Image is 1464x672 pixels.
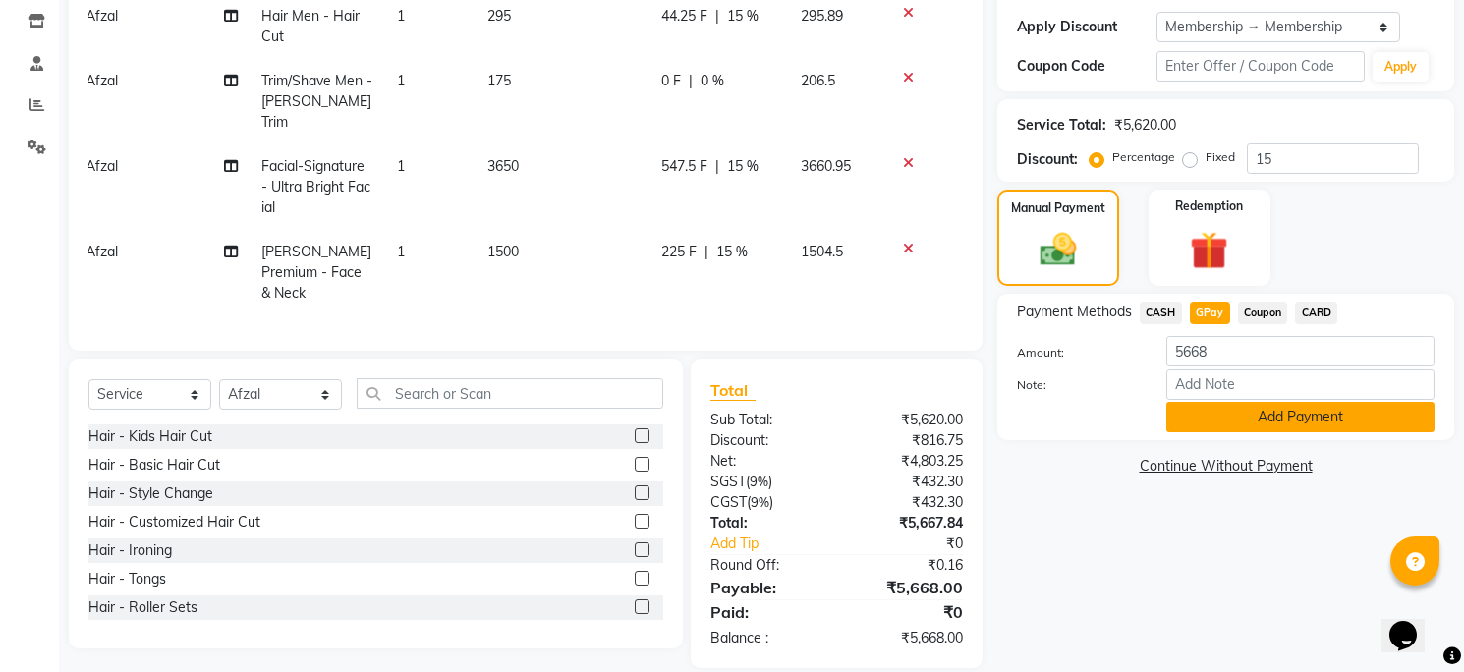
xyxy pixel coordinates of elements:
[88,483,213,504] div: Hair - Style Change
[1295,302,1337,324] span: CARD
[801,72,835,89] span: 206.5
[1166,402,1435,432] button: Add Payment
[261,72,372,131] span: Trim/Shave Men - [PERSON_NAME] Trim
[836,430,978,451] div: ₹816.75
[1011,199,1105,217] label: Manual Payment
[836,513,978,533] div: ₹5,667.84
[1166,336,1435,366] input: Amount
[487,7,511,25] span: 295
[1166,369,1435,400] input: Add Note
[727,156,759,177] span: 15 %
[661,242,697,262] span: 225 F
[661,71,681,91] span: 0 F
[85,7,118,25] span: Afzal
[1017,56,1156,77] div: Coupon Code
[261,243,371,302] span: [PERSON_NAME] Premium - Face & Neck
[1381,593,1444,652] iframe: chat widget
[1002,344,1152,362] label: Amount:
[696,472,837,492] div: ( )
[836,492,978,513] div: ₹432.30
[701,71,724,91] span: 0 %
[1017,17,1156,37] div: Apply Discount
[704,242,708,262] span: |
[689,71,693,91] span: |
[696,600,837,624] div: Paid:
[836,410,978,430] div: ₹5,620.00
[836,628,978,648] div: ₹5,668.00
[696,628,837,648] div: Balance :
[696,533,860,554] a: Add Tip
[1373,52,1429,82] button: Apply
[487,72,511,89] span: 175
[88,512,260,532] div: Hair - Customized Hair Cut
[836,555,978,576] div: ₹0.16
[750,474,768,489] span: 9%
[661,6,707,27] span: 44.25 F
[1238,302,1288,324] span: Coupon
[661,156,707,177] span: 547.5 F
[85,243,118,260] span: Afzal
[88,540,172,561] div: Hair - Ironing
[1029,229,1088,270] img: _cash.svg
[696,451,837,472] div: Net:
[1178,227,1240,274] img: _gift.svg
[751,494,769,510] span: 9%
[696,410,837,430] div: Sub Total:
[1112,148,1175,166] label: Percentage
[1140,302,1182,324] span: CASH
[261,157,370,216] span: Facial-Signature - Ultra Bright Facial
[860,533,978,554] div: ₹0
[1156,51,1366,82] input: Enter Offer / Coupon Code
[696,513,837,533] div: Total:
[85,157,118,175] span: Afzal
[1017,302,1132,322] span: Payment Methods
[801,157,851,175] span: 3660.95
[836,576,978,599] div: ₹5,668.00
[88,455,220,476] div: Hair - Basic Hair Cut
[397,72,405,89] span: 1
[836,600,978,624] div: ₹0
[1114,115,1176,136] div: ₹5,620.00
[1017,115,1106,136] div: Service Total:
[88,597,197,618] div: Hair - Roller Sets
[716,242,748,262] span: 15 %
[715,6,719,27] span: |
[397,7,405,25] span: 1
[696,430,837,451] div: Discount:
[1017,149,1078,170] div: Discount:
[710,380,756,401] span: Total
[710,493,747,511] span: CGST
[397,157,405,175] span: 1
[85,72,118,89] span: Afzal
[836,451,978,472] div: ₹4,803.25
[261,7,360,45] span: Hair Men - Hair Cut
[696,555,837,576] div: Round Off:
[397,243,405,260] span: 1
[88,426,212,447] div: Hair - Kids Hair Cut
[696,492,837,513] div: ( )
[696,576,837,599] div: Payable:
[1175,197,1243,215] label: Redemption
[1001,456,1450,476] a: Continue Without Payment
[801,243,843,260] span: 1504.5
[1002,376,1152,394] label: Note:
[88,569,166,589] div: Hair - Tongs
[715,156,719,177] span: |
[487,157,519,175] span: 3650
[710,473,746,490] span: SGST
[1190,302,1230,324] span: GPay
[727,6,759,27] span: 15 %
[357,378,663,409] input: Search or Scan
[487,243,519,260] span: 1500
[1206,148,1235,166] label: Fixed
[836,472,978,492] div: ₹432.30
[801,7,843,25] span: 295.89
